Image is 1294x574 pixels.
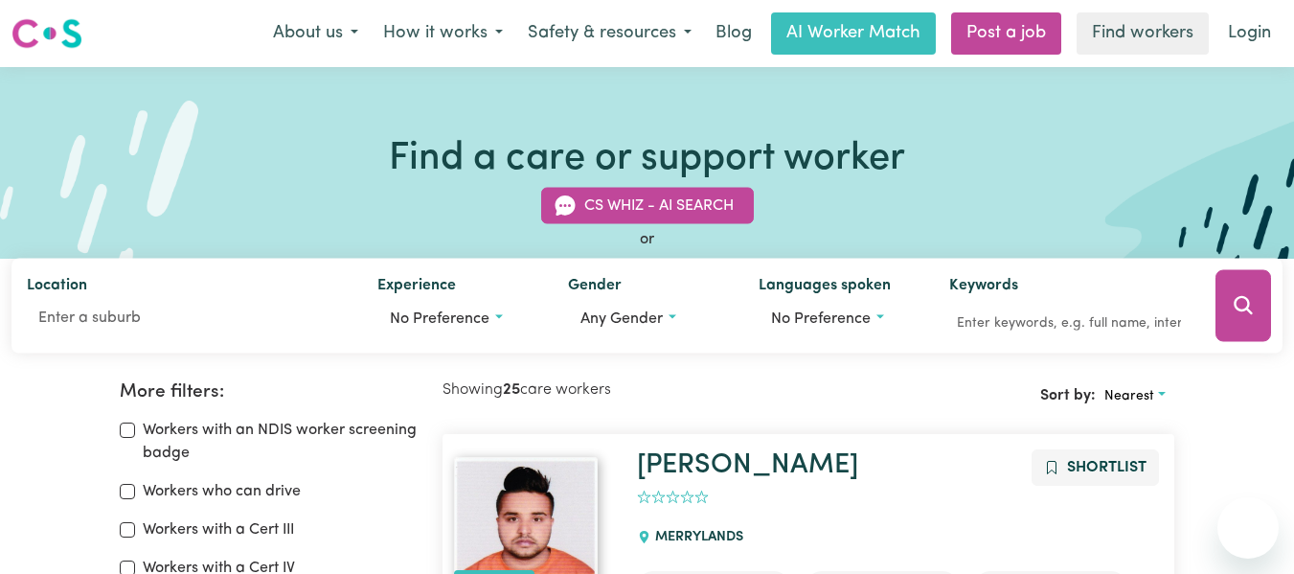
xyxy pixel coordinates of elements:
button: About us [261,13,371,54]
input: Enter keywords, e.g. full name, interests [949,309,1189,338]
h2: More filters: [120,381,420,403]
a: Blog [704,12,763,55]
b: 25 [503,382,520,398]
label: Experience [377,274,456,301]
div: or [11,228,1283,251]
a: Careseekers logo [11,11,82,56]
button: How it works [371,13,515,54]
label: Workers with an NDIS worker screening badge [143,419,420,465]
span: Shortlist [1067,460,1146,475]
span: Nearest [1104,389,1154,403]
button: Search [1215,270,1271,342]
button: Worker experience options [377,301,537,337]
span: Sort by: [1040,388,1096,403]
button: Sort search results [1096,381,1174,411]
span: Any gender [580,311,663,327]
a: Post a job [951,12,1061,55]
iframe: Button to launch messaging window [1217,497,1279,559]
a: Find workers [1077,12,1209,55]
h2: Showing care workers [443,381,808,400]
button: Add to shortlist [1032,449,1159,486]
a: AI Worker Match [771,12,936,55]
button: CS Whiz - AI Search [541,188,754,224]
div: MERRYLANDS [637,512,754,563]
label: Gender [568,274,622,301]
label: Workers with a Cert III [143,518,294,541]
span: No preference [771,311,871,327]
label: Location [27,274,87,301]
label: Keywords [949,274,1018,301]
div: add rating by typing an integer from 0 to 5 or pressing arrow keys [637,487,709,509]
span: No preference [390,311,489,327]
h1: Find a care or support worker [389,136,905,182]
a: Login [1216,12,1283,55]
label: Workers who can drive [143,480,301,503]
button: Worker language preferences [759,301,919,337]
button: Worker gender preference [568,301,728,337]
img: Careseekers logo [11,16,82,51]
input: Enter a suburb [27,301,347,335]
label: Languages spoken [759,274,891,301]
a: [PERSON_NAME] [637,451,858,479]
button: Safety & resources [515,13,704,54]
